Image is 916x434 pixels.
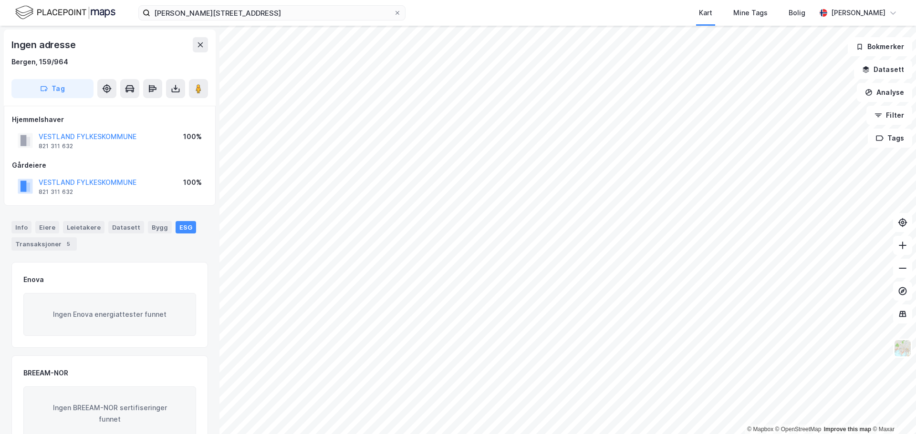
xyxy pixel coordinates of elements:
button: Datasett [854,60,912,79]
div: Kontrollprogram for chat [868,388,916,434]
div: Info [11,221,31,233]
div: 100% [183,131,202,142]
div: Mine Tags [733,7,768,19]
div: 821 311 632 [39,142,73,150]
button: Tags [868,129,912,148]
div: 5 [63,239,73,249]
div: 821 311 632 [39,188,73,196]
a: OpenStreetMap [775,426,822,433]
div: Bergen, 159/964 [11,56,68,68]
a: Improve this map [824,426,871,433]
div: Hjemmelshaver [12,114,208,125]
div: Ingen Enova energiattester funnet [23,293,196,336]
a: Mapbox [747,426,773,433]
div: Eiere [35,221,59,233]
img: Z [894,339,912,357]
input: Søk på adresse, matrikkel, gårdeiere, leietakere eller personer [150,6,394,20]
div: Datasett [108,221,144,233]
div: ESG [176,221,196,233]
div: Enova [23,274,44,285]
button: Bokmerker [848,37,912,56]
button: Analyse [857,83,912,102]
div: Ingen adresse [11,37,77,52]
iframe: Chat Widget [868,388,916,434]
div: 100% [183,177,202,188]
img: logo.f888ab2527a4732fd821a326f86c7f29.svg [15,4,115,21]
button: Tag [11,79,94,98]
div: Transaksjoner [11,237,77,251]
div: Gårdeiere [12,160,208,171]
button: Filter [866,106,912,125]
div: Leietakere [63,221,104,233]
div: Bygg [148,221,172,233]
div: BREEAM-NOR [23,367,68,379]
div: Bolig [789,7,805,19]
div: Kart [699,7,712,19]
div: [PERSON_NAME] [831,7,885,19]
